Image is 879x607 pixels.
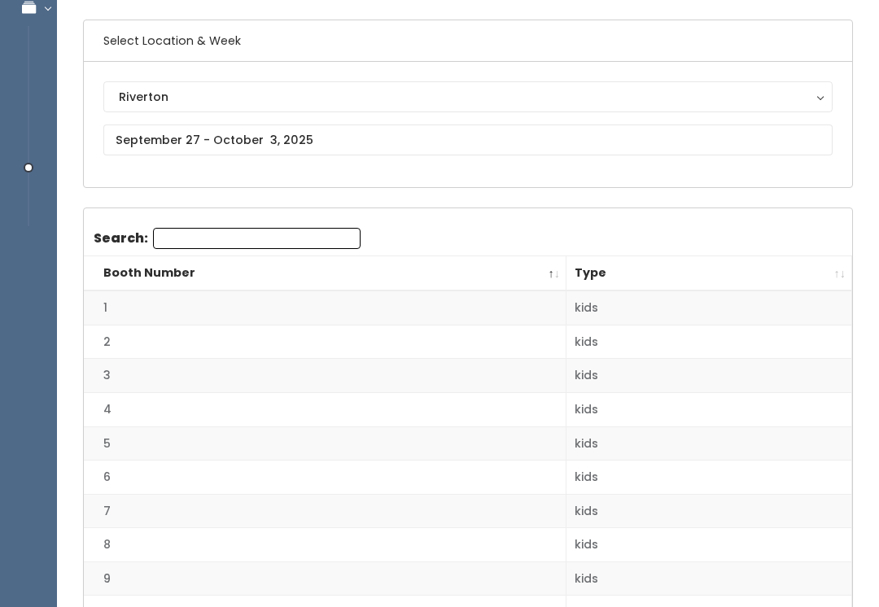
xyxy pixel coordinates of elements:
td: 3 [84,359,566,393]
th: Booth Number: activate to sort column descending [84,256,566,291]
td: 6 [84,461,566,495]
td: kids [566,325,852,359]
input: September 27 - October 3, 2025 [103,124,833,155]
td: kids [566,290,852,325]
div: Riverton [119,88,817,106]
td: kids [566,494,852,528]
label: Search: [94,228,361,249]
td: 2 [84,325,566,359]
th: Type: activate to sort column ascending [566,256,852,291]
td: kids [566,393,852,427]
td: 7 [84,494,566,528]
td: kids [566,528,852,562]
td: kids [566,426,852,461]
td: 9 [84,561,566,596]
input: Search: [153,228,361,249]
td: kids [566,461,852,495]
td: 5 [84,426,566,461]
td: 4 [84,393,566,427]
h6: Select Location & Week [84,20,852,62]
td: 1 [84,290,566,325]
td: kids [566,359,852,393]
td: 8 [84,528,566,562]
button: Riverton [103,81,833,112]
td: kids [566,561,852,596]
